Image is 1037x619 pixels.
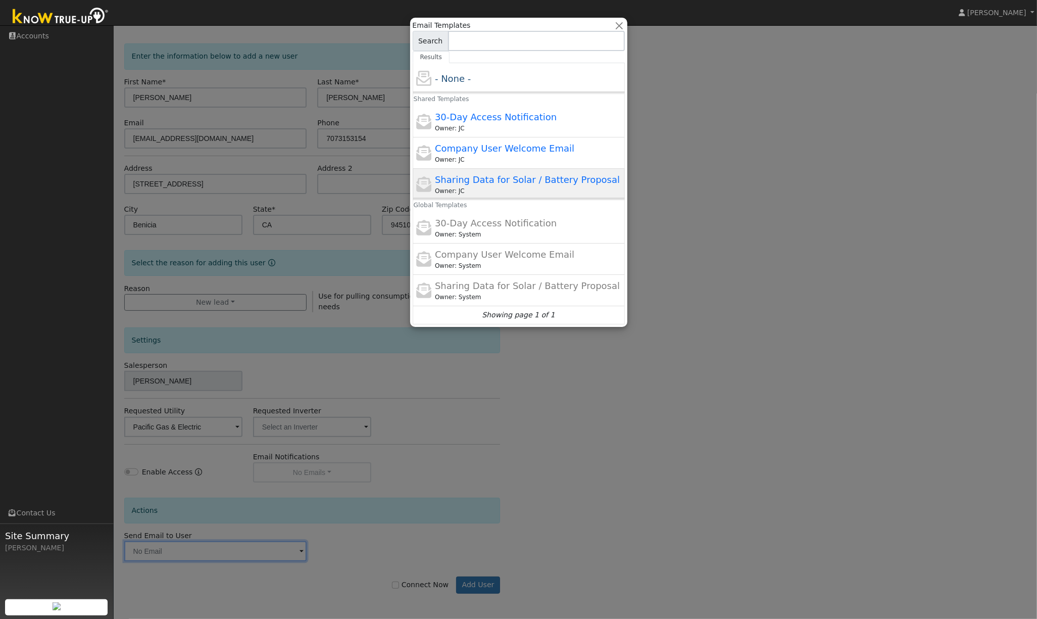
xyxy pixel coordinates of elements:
span: [PERSON_NAME] [967,9,1026,17]
img: Know True-Up [8,6,114,28]
a: Results [413,51,450,63]
div: [PERSON_NAME] [5,543,108,553]
div: Jeremy Carlock [435,124,622,133]
h6: Global Templates [407,198,421,213]
span: Company User Welcome Email [435,249,574,260]
span: Site Summary [5,529,108,543]
span: 30-Day Access Notification [435,218,557,228]
span: Search [413,31,449,51]
div: Leroy Coffman [435,261,622,270]
span: 30-Day Access Notification [435,112,557,122]
span: Email Templates [413,20,471,31]
span: Sharing Data for Solar / Battery Proposal [435,280,620,291]
div: Jeremy Carlock [435,186,622,196]
span: Sharing Data for Solar / Battery Proposal [435,174,620,185]
div: Leroy Coffman [435,230,622,239]
div: Leroy Coffman [435,293,622,302]
h6: Shared Templates [407,92,421,107]
div: Jeremy Carlock [435,155,622,164]
img: retrieve [53,602,61,610]
span: - None - [435,73,471,84]
i: Showing page 1 of 1 [482,310,555,320]
span: Company User Welcome Email [435,143,574,154]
